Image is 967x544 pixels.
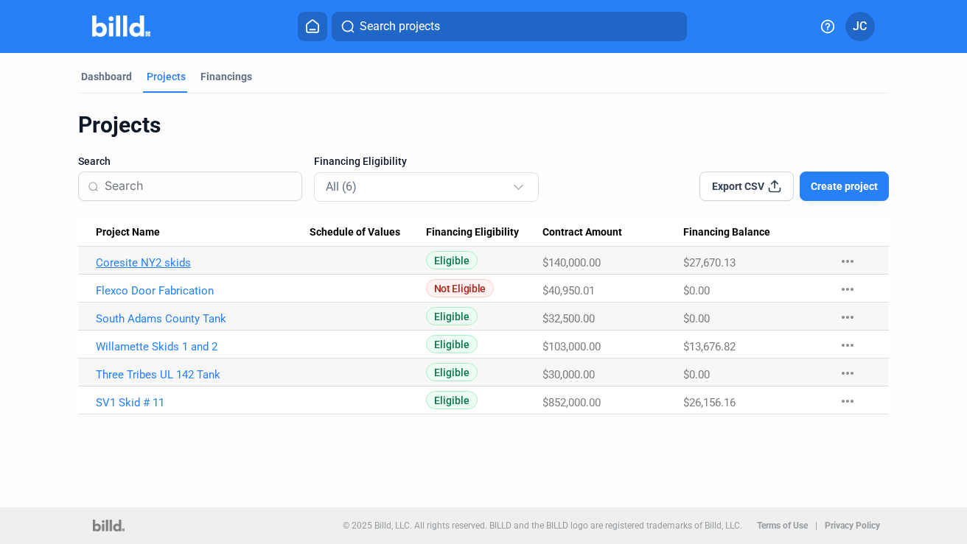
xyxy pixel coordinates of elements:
[542,312,595,325] span: $32,500.00
[542,368,595,381] span: $30,000.00
[683,226,770,239] span: Financing Balance
[360,18,440,35] span: Search projects
[93,520,125,531] img: logo
[683,396,736,409] span: $26,156.16
[92,15,150,37] img: Billd Company Logo
[683,256,736,269] span: $27,670.13
[426,226,542,239] div: Financing Eligibility
[310,226,426,239] div: Schedule of Values
[426,307,478,325] span: Eligible
[683,368,710,381] span: $0.00
[839,308,856,326] mat-icon: more_horiz
[426,335,478,353] span: Eligible
[542,396,601,409] span: $852,000.00
[81,69,132,84] div: Dashboard
[683,226,824,239] div: Financing Balance
[426,251,478,269] span: Eligible
[542,256,601,269] span: $140,000.00
[853,18,867,35] span: JC
[310,226,400,239] span: Schedule of Values
[96,312,310,325] a: South Adams County Tank
[825,520,880,531] b: Privacy Policy
[314,154,407,169] span: Financing Eligibility
[96,368,310,381] a: Three Tribes UL 142 Tank
[542,226,683,239] div: Contract Amount
[839,280,856,298] mat-icon: more_horiz
[147,69,186,84] div: Projects
[542,284,595,297] span: $40,950.01
[800,172,889,201] button: Create project
[699,172,794,201] button: Export CSV
[96,226,310,239] div: Project Name
[683,312,710,325] span: $0.00
[200,69,252,84] div: Financings
[811,179,878,194] span: Create project
[845,12,875,41] button: JC
[96,396,310,409] a: SV1 Skid # 11
[426,279,494,297] span: Not Eligible
[332,12,687,41] button: Search projects
[426,226,519,239] span: Financing Eligibility
[78,111,890,139] div: Projects
[683,340,736,353] span: $13,676.82
[426,391,478,409] span: Eligible
[96,226,160,239] span: Project Name
[96,256,310,269] a: Coresite NY2 skids
[839,252,856,270] mat-icon: more_horiz
[542,340,601,353] span: $103,000.00
[105,171,293,202] input: Search
[815,520,817,531] p: |
[839,336,856,354] mat-icon: more_horiz
[78,154,111,169] span: Search
[426,363,478,381] span: Eligible
[96,340,310,353] a: Willamette Skids 1 and 2
[542,226,622,239] span: Contract Amount
[839,364,856,382] mat-icon: more_horiz
[839,392,856,410] mat-icon: more_horiz
[96,284,310,297] a: Flexco Door Fabrication
[343,520,742,531] p: © 2025 Billd, LLC. All rights reserved. BILLD and the BILLD logo are registered trademarks of Bil...
[326,180,357,194] mat-select-trigger: All (6)
[712,179,764,194] span: Export CSV
[683,284,710,297] span: $0.00
[757,520,808,531] b: Terms of Use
